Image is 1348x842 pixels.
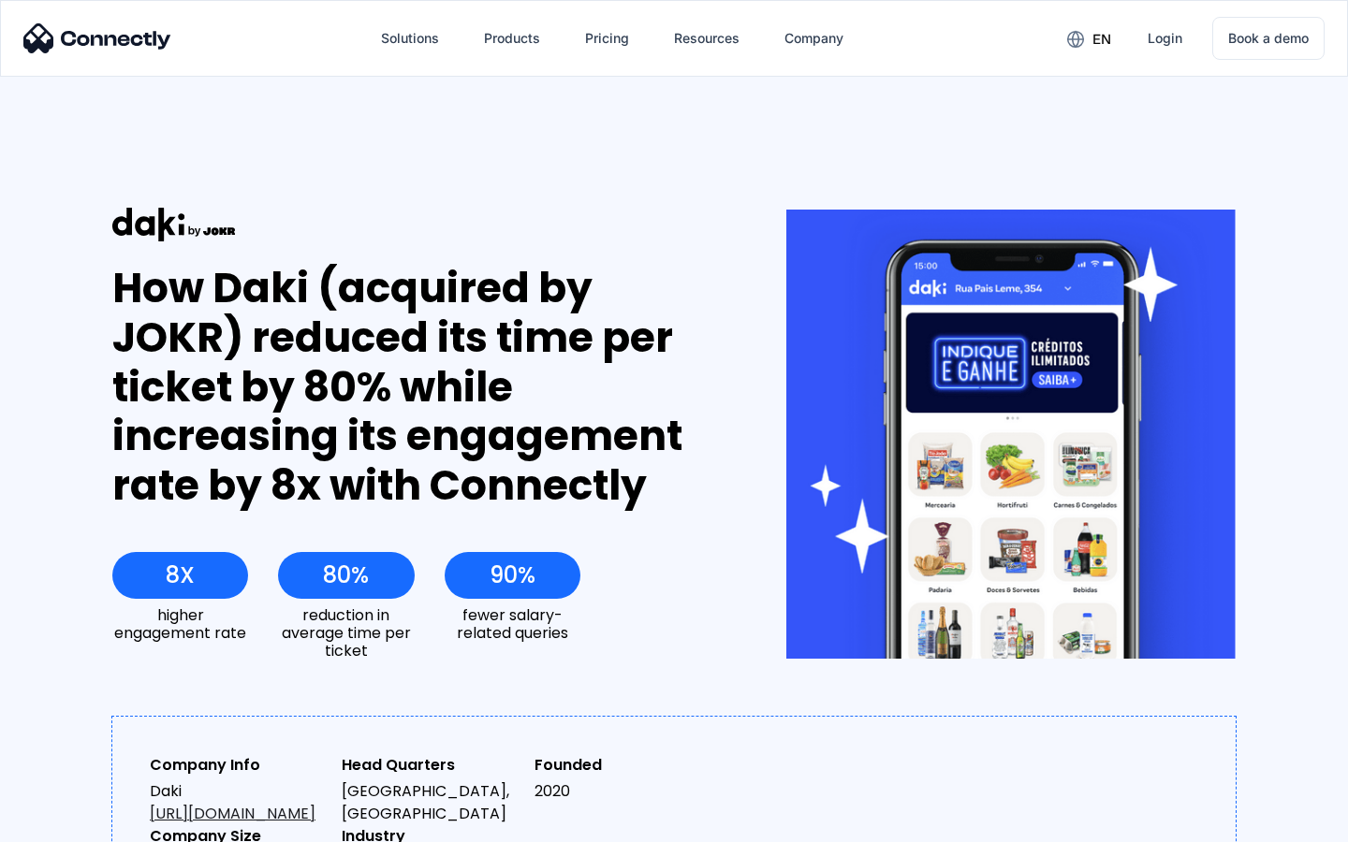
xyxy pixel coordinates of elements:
div: Login [1148,25,1182,51]
a: Pricing [570,16,644,61]
div: Products [484,25,540,51]
div: 2020 [535,780,711,803]
div: Pricing [585,25,629,51]
img: Connectly Logo [23,23,171,53]
ul: Language list [37,809,112,835]
div: fewer salary-related queries [445,606,580,642]
a: [URL][DOMAIN_NAME] [150,803,315,824]
div: reduction in average time per ticket [278,606,414,661]
div: How Daki (acquired by JOKR) reduced its time per ticket by 80% while increasing its engagement ra... [112,264,718,511]
div: 90% [490,562,535,588]
div: Company Info [150,754,327,777]
div: en [1092,26,1111,52]
div: higher engagement rate [112,606,248,642]
div: Resources [674,25,740,51]
div: 80% [323,562,369,588]
div: Company [784,25,843,51]
div: Solutions [381,25,439,51]
div: Daki [150,780,327,825]
div: 8X [166,562,195,588]
div: [GEOGRAPHIC_DATA], [GEOGRAPHIC_DATA] [342,780,519,825]
div: Founded [535,754,711,777]
a: Login [1133,16,1197,61]
div: Head Quarters [342,754,519,777]
a: Book a demo [1212,17,1325,60]
aside: Language selected: English [19,809,112,835]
